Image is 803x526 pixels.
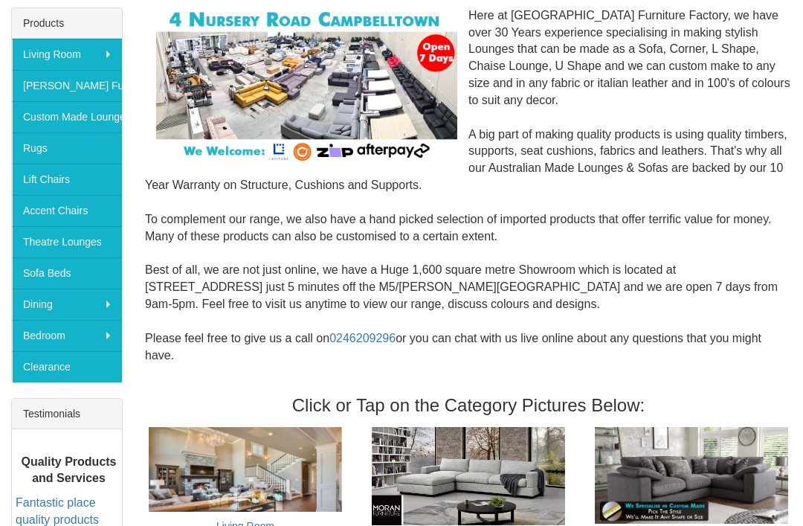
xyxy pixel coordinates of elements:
[145,7,792,382] div: Here at [GEOGRAPHIC_DATA] Furniture Factory, we have over 30 Years experience specialising in mak...
[12,8,122,39] div: Products
[12,70,122,101] a: [PERSON_NAME] Furniture
[372,427,565,525] img: Moran Furniture
[12,132,122,164] a: Rugs
[145,396,792,415] h3: Click or Tap on the Category Pictures Below:
[12,289,122,320] a: Dining
[12,164,122,195] a: Lift Chairs
[329,332,396,344] a: 0246209296
[595,427,788,524] img: Custom Made Lounges
[12,320,122,351] a: Bedroom
[12,226,122,257] a: Theatre Lounges
[12,39,122,70] a: Living Room
[12,195,122,226] a: Accent Chairs
[156,7,457,164] img: Corner Modular Lounges
[21,455,116,485] b: Quality Products and Services
[12,101,122,132] a: Custom Made Lounges
[12,257,122,289] a: Sofa Beds
[12,399,122,429] div: Testimonials
[12,351,122,382] a: Clearance
[149,427,342,513] img: Living Room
